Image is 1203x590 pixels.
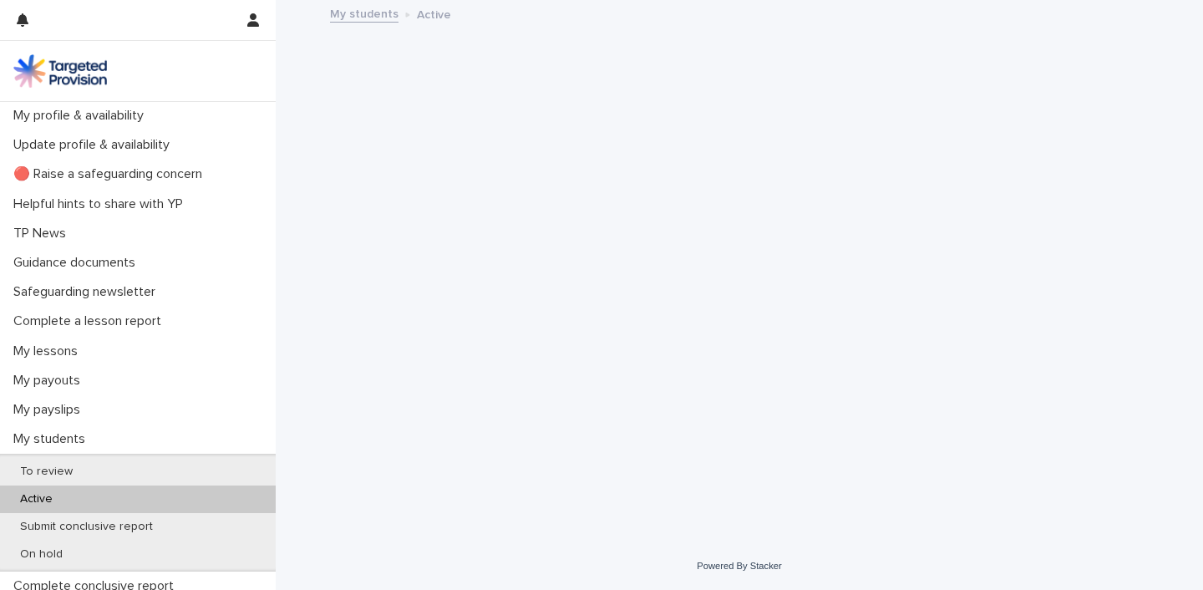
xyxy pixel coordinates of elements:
p: Active [417,4,451,23]
p: To review [7,465,86,479]
p: My students [7,431,99,447]
p: Update profile & availability [7,137,183,153]
p: 🔴 Raise a safeguarding concern [7,166,216,182]
p: TP News [7,226,79,242]
p: Guidance documents [7,255,149,271]
img: M5nRWzHhSzIhMunXDL62 [13,54,107,88]
p: Helpful hints to share with YP [7,196,196,212]
p: My payslips [7,402,94,418]
p: My payouts [7,373,94,389]
p: Complete a lesson report [7,313,175,329]
p: My lessons [7,343,91,359]
p: Safeguarding newsletter [7,284,169,300]
a: My students [330,3,398,23]
p: On hold [7,547,76,562]
p: My profile & availability [7,108,157,124]
p: Active [7,492,66,506]
p: Submit conclusive report [7,520,166,534]
a: Powered By Stacker [697,561,781,571]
